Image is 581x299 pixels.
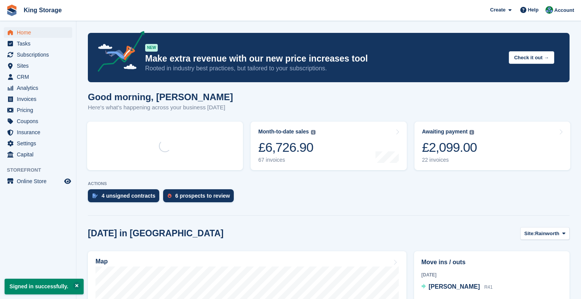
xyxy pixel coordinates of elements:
span: Insurance [17,127,63,138]
span: Tasks [17,38,63,49]
span: Subscriptions [17,49,63,60]
img: John King [545,6,553,14]
span: Online Store [17,176,63,187]
h2: Move ins / outs [421,258,562,267]
div: Awaiting payment [422,128,468,135]
a: menu [4,71,72,82]
span: Invoices [17,94,63,104]
div: 4 unsigned contracts [102,193,155,199]
span: [PERSON_NAME] [429,283,480,290]
a: menu [4,83,72,93]
div: 22 invoices [422,157,477,163]
img: prospect-51fa495bee0391a8d652442698ab0144808aea92771e9ea1ae160a38d050c398.svg [168,193,172,198]
a: menu [4,60,72,71]
img: contract_signature_icon-13c848040528278c33f63329250d36e43548de30e8caae1d1a13099fd9432cc5.svg [92,193,98,198]
a: menu [4,176,72,187]
div: 67 invoices [258,157,315,163]
a: menu [4,27,72,38]
span: R41 [484,284,493,290]
span: Create [490,6,505,14]
img: icon-info-grey-7440780725fd019a000dd9b08b2336e03edf1995a4989e88bcd33f0948082b44.svg [469,130,474,135]
span: Coupons [17,116,63,127]
a: [PERSON_NAME] R41 [421,282,493,292]
p: Make extra revenue with our new price increases tool [145,53,503,64]
span: Account [554,6,574,14]
span: Site: [524,230,535,237]
a: King Storage [21,4,65,16]
img: icon-info-grey-7440780725fd019a000dd9b08b2336e03edf1995a4989e88bcd33f0948082b44.svg [311,130,316,135]
p: ACTIONS [88,181,570,186]
span: Home [17,27,63,38]
a: menu [4,94,72,104]
button: Site: Rainworth [520,227,570,240]
span: Capital [17,149,63,160]
div: £6,726.90 [258,140,315,155]
span: Storefront [7,166,76,174]
a: 6 prospects to review [163,189,238,206]
a: menu [4,149,72,160]
div: NEW [145,44,158,52]
a: menu [4,116,72,127]
img: price-adjustments-announcement-icon-8257ccfd72463d97f412b2fc003d46551f7dbcb40ab6d574587a9cd5c0d94... [91,31,145,75]
a: menu [4,127,72,138]
div: £2,099.00 [422,140,477,155]
a: menu [4,38,72,49]
span: Help [528,6,539,14]
h2: [DATE] in [GEOGRAPHIC_DATA] [88,228,223,239]
a: menu [4,105,72,115]
span: Analytics [17,83,63,93]
div: [DATE] [421,271,562,278]
img: stora-icon-8386f47178a22dfd0bd8f6a31ec36ba5ce8667c1dd55bd0f319d3a0aa187defe.svg [6,5,18,16]
p: Signed in successfully. [5,279,84,294]
a: Month-to-date sales £6,726.90 67 invoices [251,122,406,170]
a: 4 unsigned contracts [88,189,163,206]
p: Rooted in industry best practices, but tailored to your subscriptions. [145,64,503,73]
span: Settings [17,138,63,149]
h2: Map [95,258,108,265]
a: Preview store [63,177,72,186]
a: menu [4,138,72,149]
a: menu [4,49,72,60]
div: 6 prospects to review [175,193,230,199]
a: Awaiting payment £2,099.00 22 invoices [414,122,570,170]
span: CRM [17,71,63,82]
div: Month-to-date sales [258,128,309,135]
span: Sites [17,60,63,71]
span: Pricing [17,105,63,115]
span: Rainworth [535,230,560,237]
p: Here's what's happening across your business [DATE] [88,103,233,112]
button: Check it out → [509,51,554,64]
h1: Good morning, [PERSON_NAME] [88,92,233,102]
